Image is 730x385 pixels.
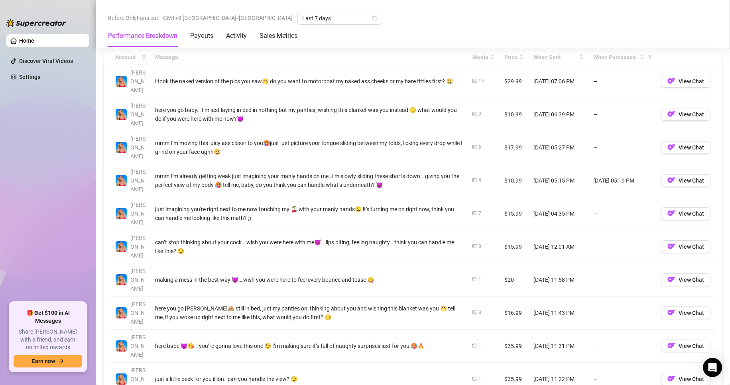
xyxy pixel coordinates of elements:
button: OFView Chat [661,207,710,220]
td: — [588,263,656,297]
td: $16.99 [500,297,529,330]
img: Ashley [116,142,127,153]
div: 6 [478,143,481,151]
button: OFView Chat [661,240,710,253]
span: calendar [372,16,377,21]
span: filter [140,51,148,63]
button: OFView Chat [661,306,710,319]
span: View Chat [679,144,704,151]
span: View Chat [679,343,704,349]
div: just a little peek for you illion…can you handle the view? 😉 [155,375,463,383]
div: 8 [478,243,481,250]
div: Sales Metrics [260,31,297,41]
span: When Purchased [593,53,638,61]
td: $29.99 [500,65,529,98]
div: i took the naked version of the pics you saw🤭 do you want to motorboat my naked ass cheeks or my ... [155,77,463,86]
a: OFView Chat [661,311,710,318]
span: picture [472,211,477,216]
span: View Chat [679,210,704,217]
span: GMT+8 [GEOGRAPHIC_DATA]/[GEOGRAPHIC_DATA] [163,12,293,24]
span: Last 7 days [302,12,376,24]
span: [PERSON_NAME] [130,136,146,159]
a: OFView Chat [661,344,710,351]
div: here you go [PERSON_NAME]🙈 still in bed, just my panties on, thinking about you and wishing this ... [155,304,463,322]
td: [DATE] 12:01 AM [529,230,588,263]
img: OF [667,209,675,217]
th: Media [468,49,500,65]
td: — [588,230,656,263]
span: View Chat [679,78,704,84]
td: — [588,65,656,98]
td: — [588,98,656,131]
img: Ashley [116,109,127,120]
th: Message [150,49,468,65]
span: [PERSON_NAME] [130,334,146,358]
img: Ashley [116,241,127,252]
span: video-camera [472,376,477,381]
img: OF [667,110,675,118]
span: When Sent [533,53,577,61]
button: OFView Chat [661,108,710,121]
img: Ashley [116,76,127,87]
div: Open Intercom Messenger [703,358,722,377]
span: arrow-right [58,358,64,364]
td: $35.99 [500,330,529,363]
td: [DATE] 07:06 PM [529,65,588,98]
img: OF [667,308,675,316]
span: [PERSON_NAME] [130,69,146,93]
div: mmm I’m already getting weak just imagining your manly hands on me…i’m slowly sliding these short... [155,172,463,189]
a: OFView Chat [661,377,710,384]
td: [DATE] 11:58 PM [529,263,588,297]
td: — [588,297,656,330]
th: When Purchased [588,49,656,65]
span: Media [472,53,488,61]
span: picture [472,79,477,83]
a: Home [19,37,34,44]
div: just imagining you're right next to me now touching my 🍒 with your manly hands😩 it's turning me o... [155,205,463,222]
a: Discover Viral Videos [19,58,73,64]
button: OFView Chat [661,273,710,286]
span: Price [504,53,517,61]
div: Performance Breakdown [108,31,177,41]
span: [PERSON_NAME] [130,268,146,292]
img: OF [667,242,675,250]
a: OFView Chat [661,179,710,185]
td: $10.99 [500,98,529,131]
img: Ashley [116,373,127,385]
div: 1 [478,342,481,350]
img: Ashley [116,340,127,352]
span: filter [142,55,146,59]
button: OFView Chat [661,141,710,154]
div: making a mess in the best way 😈… wish you were here to feel every bounce and tease 😋 [155,275,463,284]
span: picture [472,112,477,116]
span: [PERSON_NAME] [130,301,146,325]
img: Ashley [116,307,127,318]
a: OFView Chat [661,113,710,119]
td: [DATE] 11:43 PM [529,297,588,330]
a: OFView Chat [661,212,710,218]
td: — [588,197,656,230]
span: View Chat [679,244,704,250]
span: picture [472,310,477,315]
div: here you go baby… I’m just laying in bed in nothing but my panties, wishing this blanket was you ... [155,106,463,123]
img: logo-BBDzfeDw.svg [6,19,66,27]
div: 9 [478,110,481,118]
div: can’t stop thinking about your cock… wish you were here with me😈… lips biting, feeling naughty… t... [155,238,463,255]
div: 1 [478,276,481,283]
span: video-camera [472,343,477,348]
div: 8 [478,309,481,316]
td: [DATE] 05:15 PM [529,164,588,197]
td: [DATE] 06:39 PM [529,98,588,131]
span: [PERSON_NAME] [130,202,146,226]
span: picture [472,178,477,183]
span: filter [646,51,654,63]
span: [PERSON_NAME] [130,169,146,192]
span: 🎁 Get $100 in AI Messages [14,309,82,325]
button: OFView Chat [661,340,710,352]
a: OFView Chat [661,146,710,152]
span: [PERSON_NAME] [130,102,146,126]
td: [DATE] 05:27 PM [529,131,588,164]
td: $15.99 [500,197,529,230]
span: View Chat [679,177,704,184]
img: Ashley [116,175,127,186]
